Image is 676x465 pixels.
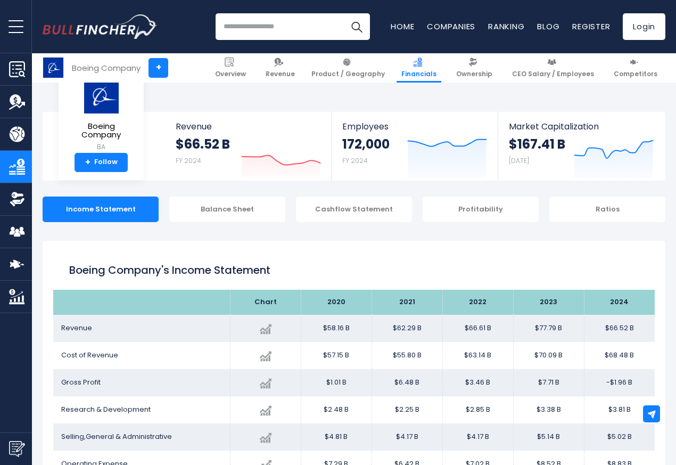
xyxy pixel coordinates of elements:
span: CEO Salary / Employees [512,70,594,78]
img: BA logo [43,58,63,78]
a: Competitors [609,53,662,83]
div: Ratios [549,197,665,222]
img: Ownership [9,191,25,207]
span: Financials [401,70,436,78]
td: $7.71 B [513,369,584,396]
small: FY 2024 [342,156,368,165]
td: $62.29 B [372,315,442,342]
a: Product / Geography [307,53,390,83]
a: Revenue $66.52 B FY 2024 [165,112,332,181]
td: $68.48 B [584,342,655,369]
a: Market Capitalization $167.41 B [DATE] [498,112,664,181]
span: Cost of Revenue [61,350,118,360]
strong: $167.41 B [509,136,565,152]
h1: Boeing Company's Income Statement [69,262,639,278]
span: Gross Profit [61,377,101,387]
td: $5.02 B [584,423,655,451]
th: 2022 [442,290,513,315]
th: 2021 [372,290,442,315]
td: $4.17 B [442,423,513,451]
td: $66.52 B [584,315,655,342]
a: Employees 172,000 FY 2024 [332,112,497,181]
a: Go to homepage [43,14,157,39]
td: $2.85 B [442,396,513,423]
a: Boeing Company BA [67,78,136,153]
span: Revenue [176,121,321,132]
span: Product / Geography [311,70,385,78]
th: 2024 [584,290,655,315]
div: Profitability [423,197,539,222]
span: Selling,General & Administrative [61,431,172,442]
td: $4.81 B [301,423,372,451]
td: $77.79 B [513,315,584,342]
td: $4.17 B [372,423,442,451]
th: 2023 [513,290,584,315]
td: -$1.96 B [584,369,655,396]
a: + [149,58,168,78]
span: Employees [342,121,487,132]
span: Competitors [614,70,657,78]
strong: + [85,158,90,167]
td: $58.16 B [301,315,372,342]
span: Ownership [456,70,492,78]
small: [DATE] [509,156,529,165]
small: BA [67,142,135,152]
a: Ranking [488,21,524,32]
a: Revenue [261,53,300,83]
span: Research & Development [61,404,151,414]
a: Home [391,21,414,32]
div: Income Statement [43,197,159,222]
td: $1.01 B [301,369,372,396]
td: $70.09 B [513,342,584,369]
a: Blog [537,21,559,32]
button: Search [343,13,370,40]
small: FY 2024 [176,156,201,165]
td: $5.14 B [513,423,584,451]
a: Overview [210,53,251,83]
img: Bullfincher logo [43,14,158,39]
a: Ownership [451,53,497,83]
a: Login [623,13,665,40]
td: $3.38 B [513,396,584,423]
span: Revenue [61,323,92,333]
th: Chart [230,290,301,315]
th: 2020 [301,290,372,315]
td: $3.81 B [584,396,655,423]
td: $2.48 B [301,396,372,423]
div: Balance Sheet [169,197,285,222]
span: Revenue [266,70,295,78]
td: $66.61 B [442,315,513,342]
a: Register [572,21,610,32]
div: Boeing Company [72,62,141,74]
strong: $66.52 B [176,136,230,152]
a: +Follow [75,153,128,172]
span: Market Capitalization [509,121,654,132]
div: Cashflow Statement [296,197,412,222]
td: $6.48 B [372,369,442,396]
td: $55.80 B [372,342,442,369]
a: Companies [427,21,475,32]
a: Financials [397,53,441,83]
td: $2.25 B [372,396,442,423]
span: Boeing Company [67,122,135,140]
td: $57.15 B [301,342,372,369]
td: $63.14 B [442,342,513,369]
img: BA logo [83,78,120,114]
a: CEO Salary / Employees [507,53,599,83]
span: Overview [215,70,246,78]
td: $3.46 B [442,369,513,396]
strong: 172,000 [342,136,390,152]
